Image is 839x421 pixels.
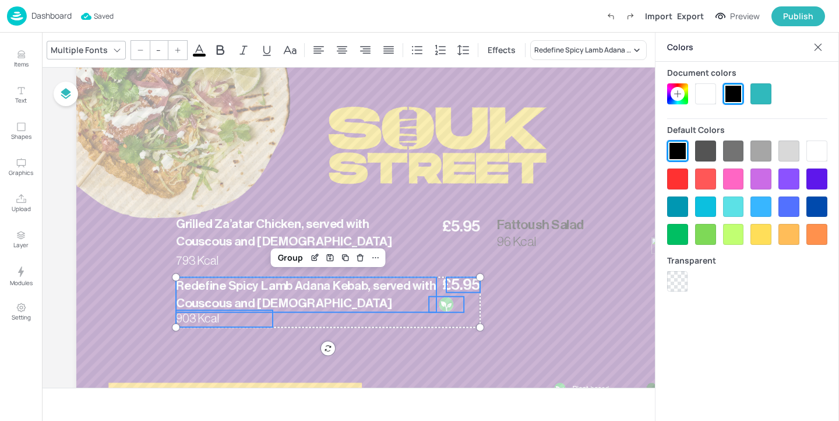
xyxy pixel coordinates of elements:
div: Delete [353,250,368,265]
span: 903 Kcal [176,313,220,325]
div: Import [645,10,672,22]
div: Save Layout [323,250,338,265]
span: Grilled Za’atar Chicken, served with Couscous and [DEMOGRAPHIC_DATA] [176,218,393,248]
div: Default Colors [667,119,827,141]
button: Publish [771,6,825,26]
span: Fattoush Salad [497,218,584,231]
div: Export [677,10,704,22]
p: Dashboard [31,12,72,20]
img: logo-86c26b7e.jpg [7,6,27,26]
span: 793 Kcal [176,255,219,267]
div: Transparent [667,250,827,271]
button: Preview [708,8,767,25]
div: Multiple Fonts [48,41,110,58]
p: Colors [667,33,809,61]
span: £5.95 [442,219,480,234]
div: Redefine Spicy Lamb Adana Kebab, served with Couscous and [DEMOGRAPHIC_DATA] [534,45,631,55]
div: Duplicate [338,250,353,265]
label: Undo (Ctrl + Z) [601,6,621,26]
span: £1.40 [654,219,690,234]
div: Preview [730,10,760,23]
div: Hide symbol [651,41,670,59]
div: Document colors [667,62,827,83]
label: Redo (Ctrl + Y) [621,6,640,26]
span: 96 Kcal [497,235,536,248]
div: Edit Item [308,250,323,265]
span: £5.95 [442,278,480,293]
div: Publish [783,10,813,23]
span: Effects [485,44,518,56]
span: Redefine Spicy Lamb Adana Kebab, served with Couscous and [DEMOGRAPHIC_DATA] [176,279,436,310]
span: Saved [81,10,114,22]
div: Group [273,250,308,265]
